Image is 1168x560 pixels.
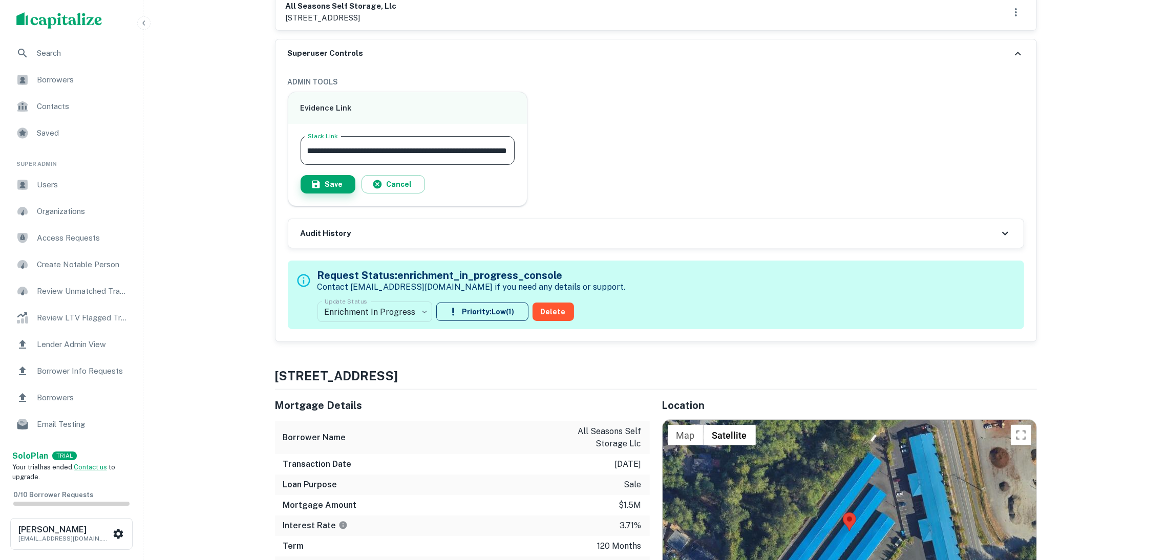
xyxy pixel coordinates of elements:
[283,540,304,552] h6: Term
[10,518,133,550] button: [PERSON_NAME][EMAIL_ADDRESS][DOMAIN_NAME]
[549,425,642,450] p: all seasons self storage llc
[286,12,397,24] p: [STREET_ADDRESS]
[615,458,642,470] p: [DATE]
[37,74,129,86] span: Borrowers
[283,479,337,491] h6: Loan Purpose
[37,127,129,139] span: Saved
[8,147,135,173] li: Super Admin
[338,521,348,530] svg: The interest rates displayed on the website are for informational purposes only and may be report...
[317,297,432,326] div: Enrichment In Progress
[362,175,425,193] button: Cancel
[275,398,650,413] h5: Mortgage Details
[668,425,704,445] button: Show street map
[18,526,111,534] h6: [PERSON_NAME]
[283,520,348,532] h6: Interest Rate
[8,359,135,383] a: Borrower Info Requests
[325,297,367,306] label: Update Status
[37,100,129,113] span: Contacts
[436,303,528,321] button: Priority:Low(1)
[8,226,135,250] a: Access Requests
[619,499,642,511] p: $1.5m
[8,173,135,197] a: Users
[8,94,135,119] a: Contacts
[620,520,642,532] p: 3.71%
[8,306,135,330] a: Review LTV Flagged Transactions
[12,463,115,481] span: Your trial has ended. to upgrade.
[317,281,626,293] p: Contact [EMAIL_ADDRESS][DOMAIN_NAME] if you need any details or support.
[52,451,77,460] div: TRIAL
[8,121,135,145] a: Saved
[8,385,135,410] a: Borrowers
[283,432,346,444] h6: Borrower Name
[74,463,107,471] a: Contact us
[8,41,135,66] a: Search
[286,1,397,12] h6: all seasons self storage, llc
[37,418,129,430] span: Email Testing
[37,232,129,244] span: Access Requests
[301,175,355,193] button: Save
[317,268,626,283] h5: Request Status: enrichment_in_progress_console
[8,412,135,437] a: Email Testing
[288,76,1024,88] h6: ADMIN TOOLS
[37,259,129,271] span: Create Notable Person
[1117,478,1168,527] iframe: Chat Widget
[8,332,135,357] a: Lender Admin View
[37,47,129,59] span: Search
[533,303,574,321] button: Delete
[37,338,129,351] span: Lender Admin View
[8,199,135,224] a: Organizations
[37,312,129,324] span: Review LTV Flagged Transactions
[12,451,48,461] strong: Solo Plan
[288,48,364,59] h6: Superuser Controls
[12,450,48,462] a: SoloPlan
[283,458,352,470] h6: Transaction Date
[704,425,756,445] button: Show satellite imagery
[1011,425,1031,445] button: Toggle fullscreen view
[37,392,129,404] span: Borrowers
[301,228,351,240] h6: Audit History
[301,102,515,114] h6: Evidence Link
[8,252,135,277] a: Create Notable Person
[624,479,642,491] p: sale
[283,499,357,511] h6: Mortgage Amount
[37,205,129,218] span: Organizations
[275,367,1037,385] h4: [STREET_ADDRESS]
[8,68,135,92] a: Borrowers
[662,398,1037,413] h5: Location
[308,132,338,140] label: Slack Link
[37,179,129,191] span: Users
[16,12,102,29] img: capitalize-logo.png
[8,279,135,304] a: Review Unmatched Transactions
[13,491,93,499] span: 0 / 10 Borrower Requests
[18,534,111,543] p: [EMAIL_ADDRESS][DOMAIN_NAME]
[37,285,129,297] span: Review Unmatched Transactions
[37,365,129,377] span: Borrower Info Requests
[598,540,642,552] p: 120 months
